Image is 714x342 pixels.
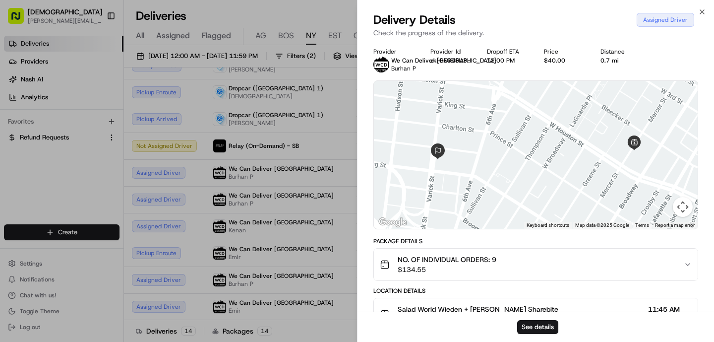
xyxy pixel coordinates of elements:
[373,12,456,28] span: Delivery Details
[430,48,472,56] div: Provider Id
[376,216,409,229] a: Open this area in Google Maps (opens a new window)
[487,57,528,65] div: 12:00 PM
[10,40,180,56] p: Welcome 👋
[373,287,698,295] div: Location Details
[373,237,698,245] div: Package Details
[544,48,585,56] div: Price
[34,95,163,105] div: Start new chat
[99,168,120,176] span: Pylon
[374,249,698,280] button: NO. OF INDIVIDUAL ORDERS: 9$134.55
[648,304,680,314] span: 11:45 AM
[6,140,80,158] a: 📗Knowledge Base
[34,105,125,113] div: We're available if you need us!
[374,298,698,330] button: Salad World Wieden + [PERSON_NAME] Sharebite11:45 AM
[398,265,496,274] span: $134.55
[430,57,472,65] button: zk~RMiBlSLt3u8whrxFvjDtc 1gWM0oeRsGdYEcCg~6hdnzy*
[517,320,558,334] button: See details
[635,222,649,228] a: Terms
[398,255,496,265] span: NO. OF INDIVIDUAL ORDERS: 9
[84,145,92,153] div: 💻
[391,57,496,65] span: We Can Deliver [GEOGRAPHIC_DATA]
[80,140,163,158] a: 💻API Documentation
[544,57,585,65] div: $40.00
[600,48,642,56] div: Distance
[600,57,642,65] div: 0.7 mi
[26,64,164,74] input: Clear
[10,95,28,113] img: 1736555255976-a54dd68f-1ca7-489b-9aae-adbdc363a1c4
[487,48,528,56] div: Dropoff ETA
[527,222,569,229] button: Keyboard shortcuts
[373,57,389,72] img: profile_wcd-boston.png
[70,168,120,176] a: Powered byPylon
[673,197,693,217] button: Map camera controls
[575,222,629,228] span: Map data ©2025 Google
[169,98,180,110] button: Start new chat
[373,48,415,56] div: Provider
[373,28,698,38] p: Check the progress of the delivery.
[376,216,409,229] img: Google
[655,222,695,228] a: Report a map error
[20,144,76,154] span: Knowledge Base
[94,144,159,154] span: API Documentation
[10,145,18,153] div: 📗
[398,304,558,314] span: Salad World Wieden + [PERSON_NAME] Sharebite
[10,10,30,30] img: Nash
[391,65,416,72] span: Burhan P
